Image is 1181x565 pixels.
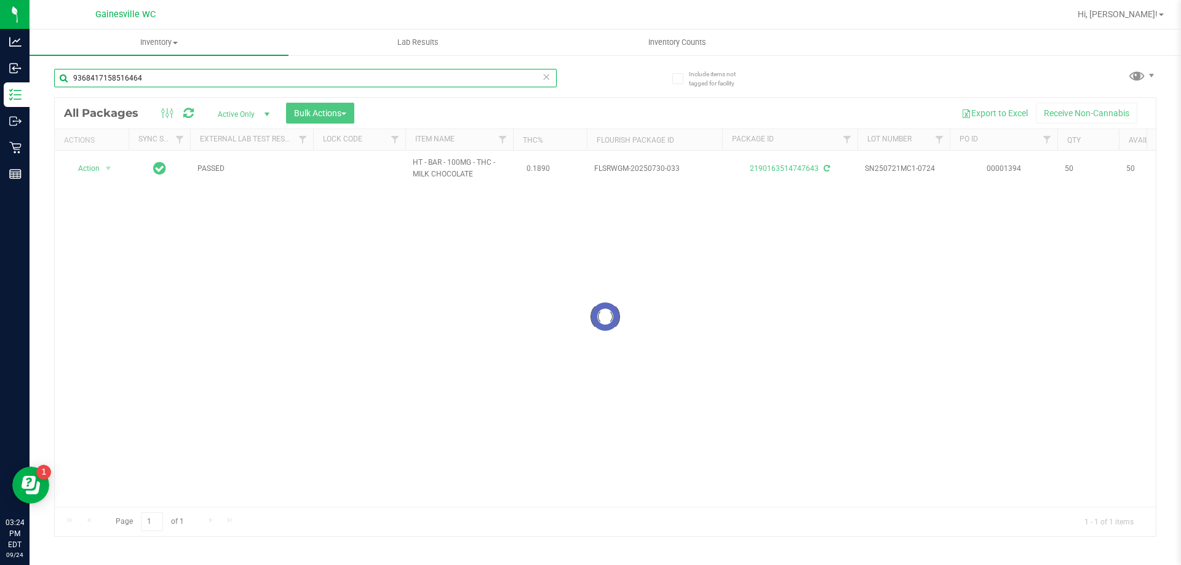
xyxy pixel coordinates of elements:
span: Inventory [30,37,288,48]
a: Inventory [30,30,288,55]
span: Lab Results [381,37,455,48]
iframe: Resource center unread badge [36,465,51,480]
span: Inventory Counts [632,37,723,48]
inline-svg: Outbound [9,115,22,127]
span: Include items not tagged for facility [689,69,750,88]
inline-svg: Inventory [9,89,22,101]
span: Gainesville WC [95,9,156,20]
inline-svg: Inbound [9,62,22,74]
p: 03:24 PM EDT [6,517,24,550]
input: Search Package ID, Item Name, SKU, Lot or Part Number... [54,69,557,87]
p: 09/24 [6,550,24,559]
iframe: Resource center [12,467,49,504]
span: Hi, [PERSON_NAME]! [1078,9,1158,19]
span: Clear [542,69,551,85]
inline-svg: Retail [9,141,22,154]
a: Lab Results [288,30,547,55]
a: Inventory Counts [547,30,806,55]
inline-svg: Analytics [9,36,22,48]
inline-svg: Reports [9,168,22,180]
